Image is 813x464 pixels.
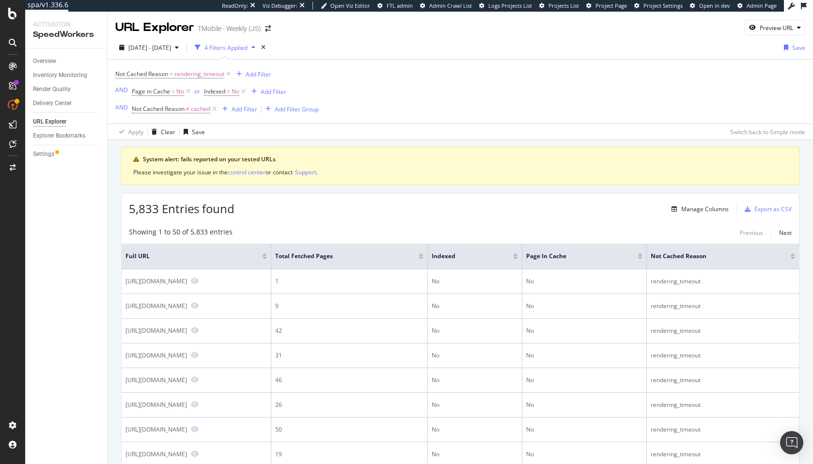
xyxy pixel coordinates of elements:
span: Project Settings [643,2,683,9]
div: [URL][DOMAIN_NAME] [125,277,187,285]
span: Full URL [125,252,248,261]
div: Apply [128,128,143,136]
div: ReadOnly: [222,2,248,10]
span: Not Cached Reason [132,105,185,113]
div: Showing 1 to 50 of 5,833 entries [129,227,233,239]
div: Render Quality [33,84,71,94]
span: Indexed [204,87,225,95]
span: Indexed [432,252,499,261]
div: Viz Debugger: [263,2,297,10]
div: No [432,326,518,335]
div: Activation [33,19,99,29]
a: Render Quality [33,84,100,94]
a: Delivery Center [33,98,100,108]
span: Admin Page [747,2,777,9]
div: or [194,87,200,95]
span: Admin Crawl List [429,2,472,9]
div: [URL][DOMAIN_NAME] [125,302,187,310]
div: Support [295,168,316,176]
a: Logs Projects List [479,2,532,10]
div: Overview [33,56,56,66]
button: Support [295,168,316,177]
span: cached [191,102,210,116]
button: Add Filter [233,68,271,80]
div: TMobile - Weekly (JS) [198,24,261,33]
div: No [526,302,642,310]
div: AND [115,86,128,94]
button: AND [115,85,128,94]
div: No [526,326,642,335]
div: URL Explorer [115,19,194,36]
div: Inventory Monitoring [33,70,87,80]
button: Add Filter [219,103,257,115]
div: Delivery Center [33,98,72,108]
div: Please investigate your issue in the or contact . [133,168,787,177]
div: rendering_timeout [651,302,795,310]
div: 26 [275,401,423,409]
a: Projects List [539,2,579,10]
div: control center [228,168,266,176]
button: Apply [115,124,143,139]
a: Preview https://www.t-mobile.com/accessories/brand/meta?msockid=3df42c418f0a6fde3dbd39a28e276e2a [191,401,199,408]
button: 4 Filters Applied [191,40,259,55]
button: Previous [740,227,763,239]
div: No [526,277,642,286]
div: Clear [161,128,175,136]
a: Preview https://es.t-mobile.com/cell-phone/apple-iphone-13-mini?sku=194252687956 [191,450,199,457]
a: Preview https://www.t-mobile.com/accessories/featured/true-wireless-earbuds [191,327,199,334]
a: Open Viz Editor [321,2,370,10]
div: No [432,277,518,286]
span: No [232,85,239,98]
div: Settings [33,149,54,159]
span: Projects List [548,2,579,9]
div: Export as CSV [754,205,792,213]
span: ≠ [186,105,189,113]
span: Not Cached Reason [651,252,776,261]
div: No [432,450,518,459]
div: [URL][DOMAIN_NAME] [125,450,187,458]
button: Clear [148,124,175,139]
button: or [194,87,200,96]
span: Not Cached Reason [115,70,168,78]
button: Save [780,40,805,55]
span: Logs Projects List [488,2,532,9]
div: [URL][DOMAIN_NAME] [125,401,187,409]
button: Save [180,124,205,139]
button: Export as CSV [741,201,792,217]
button: [DATE] - [DATE] [115,40,183,55]
div: rendering_timeout [651,450,795,459]
div: Add Filter Group [275,105,319,113]
div: [URL][DOMAIN_NAME] [125,376,187,384]
div: Save [792,44,805,52]
div: 46 [275,376,423,385]
div: arrow-right-arrow-left [265,25,271,32]
div: AND [115,103,128,111]
div: rendering_timeout [651,326,795,335]
div: Previous [740,229,763,237]
a: Overview [33,56,100,66]
div: Add Filter [232,105,257,113]
div: No [432,425,518,434]
div: No [432,302,518,310]
span: = [172,87,175,95]
div: Switch back to Simple mode [730,128,805,136]
div: No [526,351,642,360]
span: = [227,87,230,95]
span: Project Page [595,2,627,9]
a: Preview https://www.t-mobile.com/accessories/featured/magnetic [191,376,199,383]
span: rendering_timeout [174,67,224,81]
div: [URL][DOMAIN_NAME] [125,425,187,433]
button: AND [115,103,128,112]
div: Save [192,128,205,136]
div: No [432,376,518,385]
span: Open in dev [699,2,730,9]
a: Preview https://www.t-mobile.com/opt-out/email?cid=tmoDM372847&bid=511460ca-a39e-4422-a792-a60980... [191,278,199,284]
div: 31 [275,351,423,360]
button: Switch back to Simple mode [726,124,805,139]
div: rendering_timeout [651,277,795,286]
div: times [259,43,267,52]
a: Admin Crawl List [420,2,472,10]
a: Preview https://es.t-mobile.com/accessories/deals/tech-gifts [191,352,199,358]
div: No [432,401,518,409]
div: rendering_timeout [651,376,795,385]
